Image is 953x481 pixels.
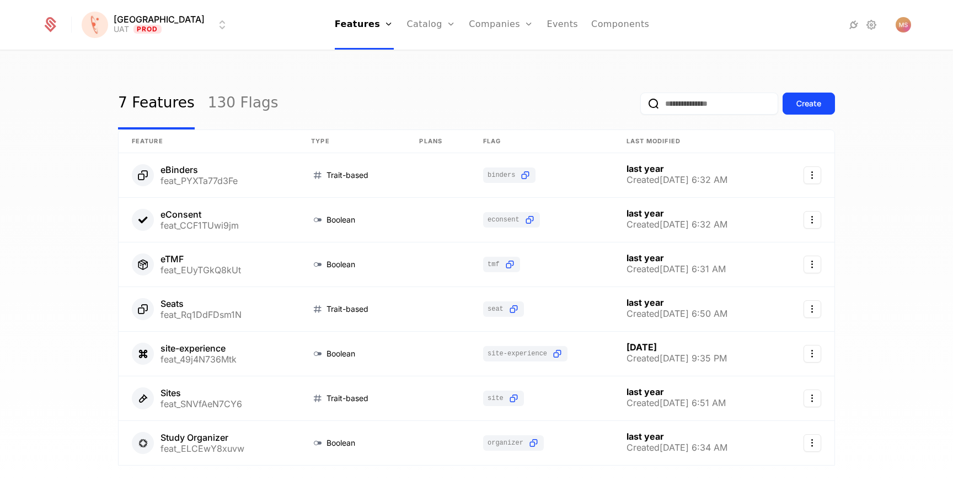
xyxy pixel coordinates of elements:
[896,17,911,33] button: Open user button
[85,13,229,37] button: Select environment
[133,25,162,34] span: Prod
[804,434,821,452] button: Select action
[208,78,279,129] a: 130 Flags
[118,78,195,129] a: 7 Features
[298,130,406,153] th: Type
[82,12,108,38] img: Florence
[804,211,821,229] button: Select action
[804,345,821,363] button: Select action
[783,93,835,115] button: Create
[613,130,778,153] th: Last Modified
[114,24,129,35] div: UAT
[804,390,821,407] button: Select action
[796,98,821,109] div: Create
[406,130,470,153] th: Plans
[804,256,821,273] button: Select action
[470,130,613,153] th: Flag
[804,300,821,318] button: Select action
[896,17,911,33] img: Mladen Stojanovic
[119,130,298,153] th: Feature
[114,15,205,24] span: [GEOGRAPHIC_DATA]
[847,18,860,31] a: Integrations
[804,166,821,184] button: Select action
[865,18,878,31] a: Settings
